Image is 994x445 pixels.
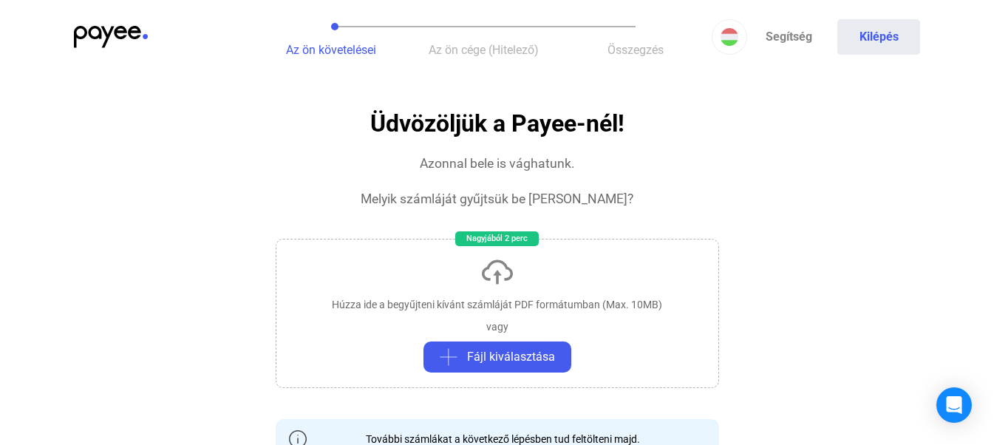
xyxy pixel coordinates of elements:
button: HU [712,19,747,55]
button: plus-greyFájl kiválasztása [423,342,571,373]
h1: Üdvözöljük a Payee-nél! [370,111,624,137]
img: HU [721,28,738,46]
img: payee-logo [74,26,148,48]
span: Összegzés [607,43,664,57]
div: Húzza ide a begyűjteni kívánt számláját PDF formátumban (Max. 10MB) [332,297,662,312]
div: Open Intercom Messenger [936,387,972,423]
div: vagy [486,319,508,334]
img: upload-cloud [480,254,515,290]
div: Azonnal bele is vághatunk. [420,154,575,172]
img: plus-grey [440,348,457,366]
a: Segítség [747,19,830,55]
div: Nagyjából 2 perc [455,231,539,246]
div: Melyik számláját gyűjtsük be [PERSON_NAME]? [361,190,633,208]
span: Az ön cége (Hitelező) [429,43,539,57]
button: Kilépés [837,19,920,55]
span: Fájl kiválasztása [467,348,555,366]
span: Az ön követelései [286,43,376,57]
